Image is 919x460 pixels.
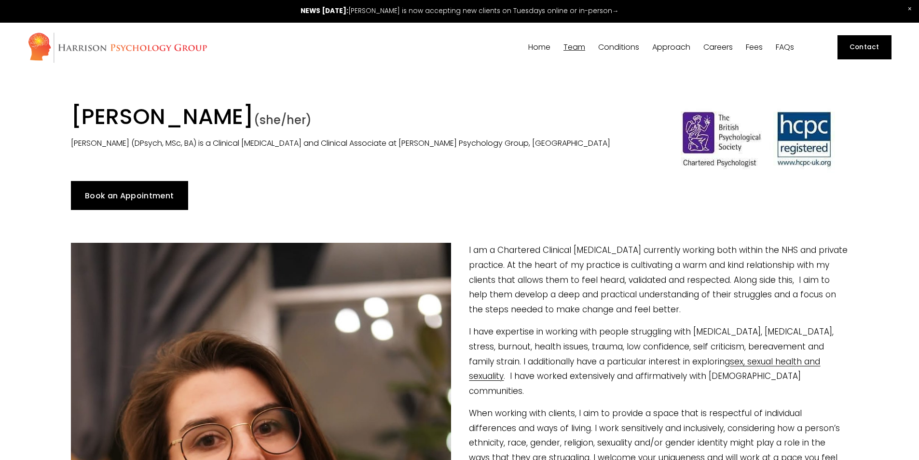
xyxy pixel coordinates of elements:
[71,104,650,134] h1: [PERSON_NAME]
[837,35,892,59] a: Contact
[71,181,188,210] a: Book an Appointment
[27,32,207,63] img: Harrison Psychology Group
[598,43,639,51] span: Conditions
[563,43,585,52] a: folder dropdown
[71,243,849,317] p: I am a Chartered Clinical [MEDICAL_DATA] currently working both within the NHS and private practi...
[776,43,794,52] a: FAQs
[703,43,733,52] a: Careers
[528,43,550,52] a: Home
[563,43,585,51] span: Team
[71,324,849,398] p: I have expertise in working with people struggling with [MEDICAL_DATA], [MEDICAL_DATA], stress, b...
[71,137,650,151] p: [PERSON_NAME] (DPsych, MSc, BA) is a Clinical [MEDICAL_DATA] and Clinical Associate at [PERSON_NA...
[652,43,690,51] span: Approach
[598,43,639,52] a: folder dropdown
[746,43,763,52] a: Fees
[254,112,312,128] span: (she/her)
[652,43,690,52] a: folder dropdown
